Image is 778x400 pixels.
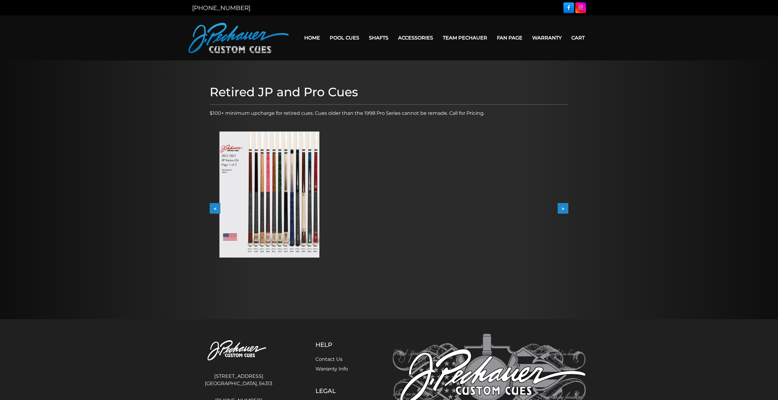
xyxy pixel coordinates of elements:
[299,30,325,46] a: Home
[315,356,343,362] a: Contact Us
[210,203,220,214] button: <
[210,203,568,214] div: Carousel Navigation
[315,341,363,348] h5: Help
[315,387,363,395] h5: Legal
[566,30,590,46] a: Cart
[325,30,364,46] a: Pool Cues
[188,23,289,53] img: Pechauer Custom Cues
[364,30,393,46] a: Shafts
[438,30,492,46] a: Team Pechauer
[192,334,285,368] img: Pechauer Custom Cues
[210,110,568,117] p: $100+ minimum upcharge for retired cues. Cues older than the 1998 Pro Series cannot be remade. Ca...
[393,30,438,46] a: Accessories
[315,366,348,372] a: Warranty Info
[192,4,250,12] a: [PHONE_NUMBER]
[192,370,285,390] address: [STREET_ADDRESS] [GEOGRAPHIC_DATA], 54313
[492,30,527,46] a: Fan Page
[210,85,568,99] h1: Retired JP and Pro Cues
[527,30,566,46] a: Warranty
[558,203,568,214] button: >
